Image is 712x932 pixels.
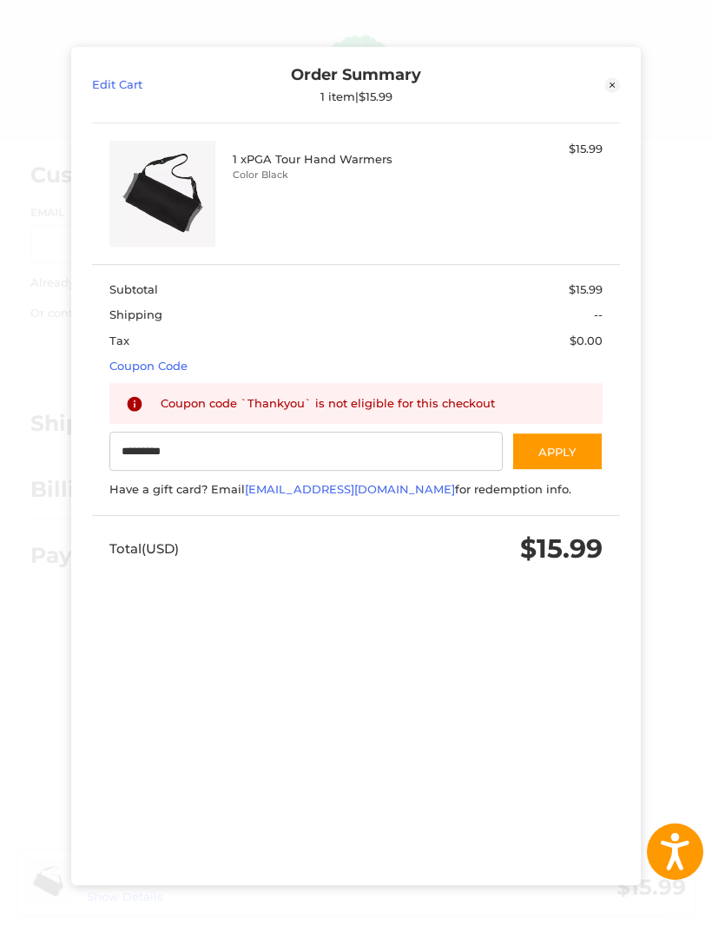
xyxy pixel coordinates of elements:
[109,359,188,373] a: Coupon Code
[233,168,475,182] li: Color Black
[224,89,488,103] div: 1 item | $15.99
[233,152,475,166] h4: 1 x PGA Tour Hand Warmers
[109,307,162,321] span: Shipping
[594,307,603,321] span: --
[109,282,158,296] span: Subtotal
[109,433,503,472] input: Gift Certificate or Coupon Code
[569,885,712,932] iframe: Google Customer Reviews
[479,141,603,158] div: $15.99
[92,66,224,104] a: Edit Cart
[569,282,603,296] span: $15.99
[109,334,129,347] span: Tax
[520,532,603,565] span: $15.99
[511,433,603,472] button: Apply
[109,540,179,557] span: Total (USD)
[570,334,603,347] span: $0.00
[224,66,488,104] div: Order Summary
[161,394,586,413] div: Coupon code `Thankyou` is not eligible for this checkout
[109,482,603,499] div: Have a gift card? Email for redemption info.
[245,483,455,497] a: [EMAIL_ADDRESS][DOMAIN_NAME]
